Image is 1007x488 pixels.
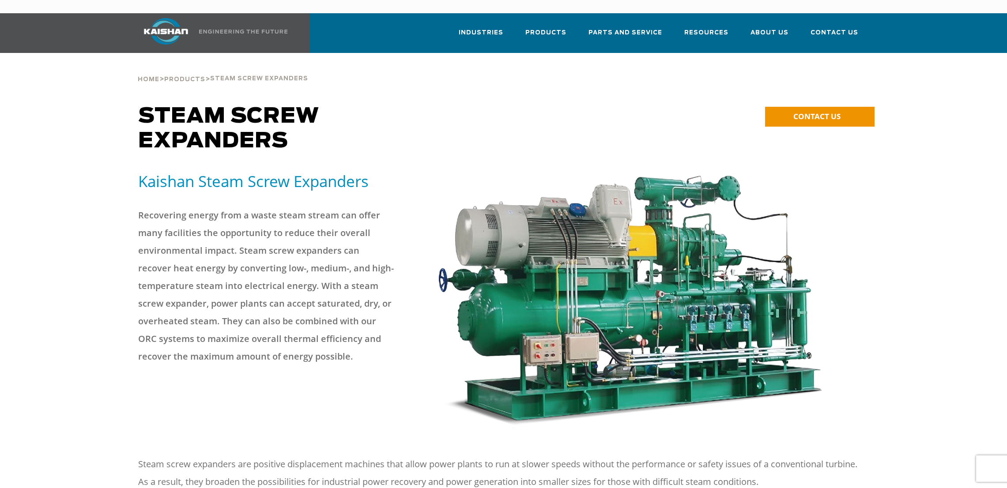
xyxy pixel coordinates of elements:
[588,21,662,51] a: Parts and Service
[793,111,841,121] span: CONTACT US
[210,76,308,82] span: Steam Screw Expanders
[138,53,308,86] div: > >
[811,28,858,38] span: Contact Us
[164,75,205,83] a: Products
[459,28,503,38] span: Industries
[138,171,424,191] h5: Kaishan Steam Screw Expanders
[588,28,662,38] span: Parts and Service
[459,21,503,51] a: Industries
[751,21,788,51] a: About Us
[133,13,289,53] a: Kaishan USA
[138,77,159,83] span: Home
[138,75,159,83] a: Home
[765,107,875,127] a: CONTACT US
[525,28,566,38] span: Products
[684,21,728,51] a: Resources
[133,18,199,45] img: kaishan logo
[435,171,826,429] img: machine
[164,77,205,83] span: Products
[525,21,566,51] a: Products
[138,206,394,365] p: Recovering energy from a waste steam stream can offer many facilities the opportunity to reduce t...
[811,21,858,51] a: Contact Us
[199,30,287,34] img: Engineering the future
[138,106,319,152] span: Steam Screw Expanders
[751,28,788,38] span: About Us
[684,28,728,38] span: Resources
